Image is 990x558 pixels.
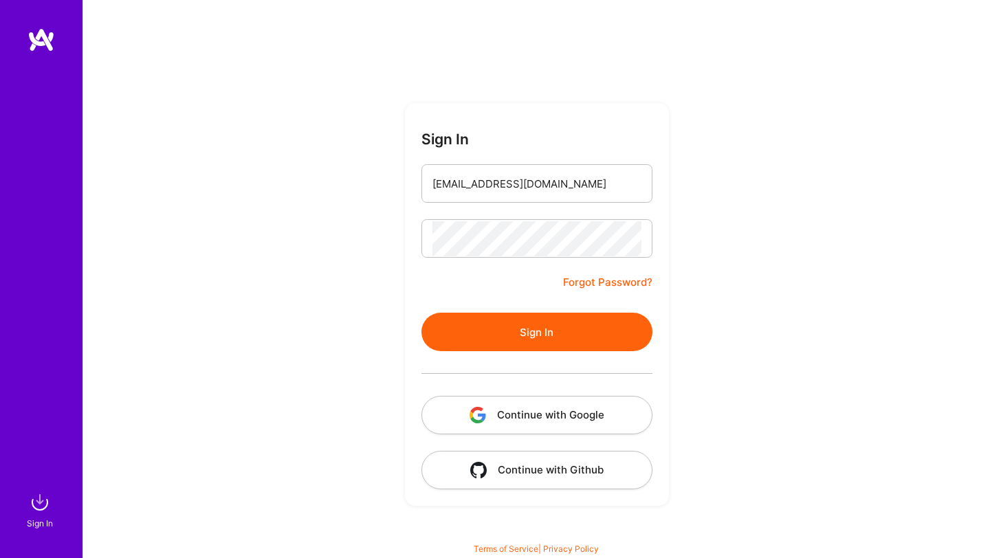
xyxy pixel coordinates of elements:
a: Terms of Service [474,544,538,554]
h3: Sign In [421,131,469,148]
span: | [474,544,599,554]
img: icon [470,462,487,478]
button: Sign In [421,313,652,351]
a: Forgot Password? [563,274,652,291]
img: icon [470,407,486,423]
a: sign inSign In [29,489,54,531]
div: © 2025 ATeams Inc., All rights reserved. [82,517,990,551]
img: sign in [26,489,54,516]
button: Continue with Google [421,396,652,434]
div: Sign In [27,516,53,531]
img: logo [27,27,55,52]
input: Email... [432,166,641,201]
button: Continue with Github [421,451,652,489]
a: Privacy Policy [543,544,599,554]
